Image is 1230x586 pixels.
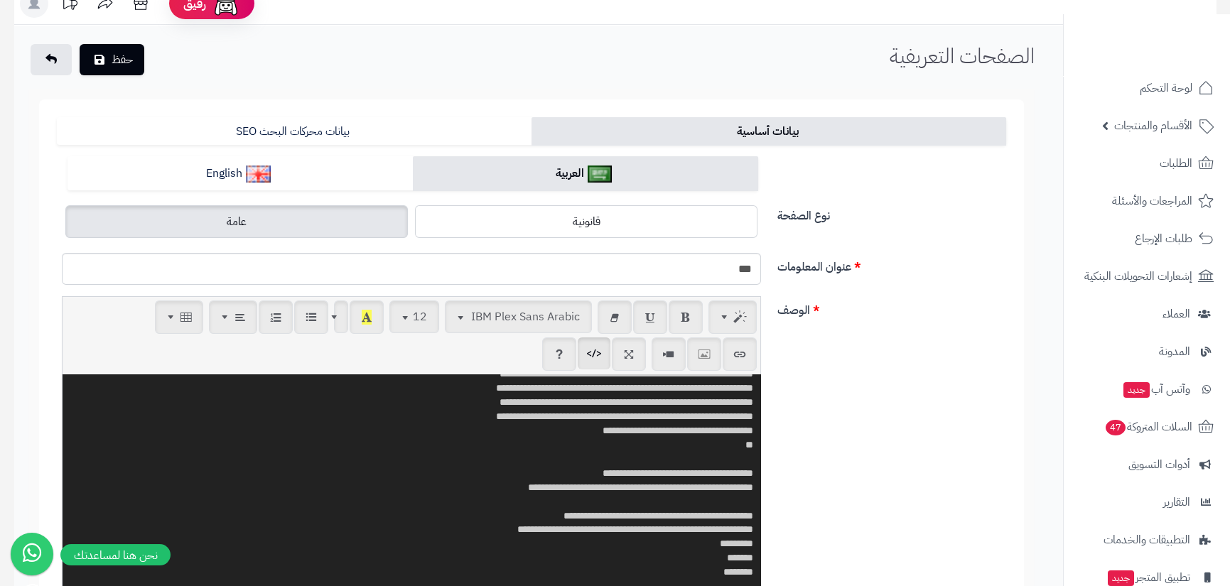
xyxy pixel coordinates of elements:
[1112,191,1192,211] span: المراجعات والأسئلة
[1072,259,1221,293] a: إشعارات التحويلات البنكية
[68,156,413,191] a: English
[1122,379,1190,399] span: وآتس آب
[1072,146,1221,180] a: الطلبات
[1072,447,1221,482] a: أدوات التسويق
[1104,530,1190,550] span: التطبيقات والخدمات
[471,308,580,325] span: IBM Plex Sans Arabic
[1114,116,1192,136] span: الأقسام والمنتجات
[413,308,427,325] span: 12
[1160,153,1192,173] span: الطلبات
[445,300,592,333] button: IBM Plex Sans Arabic
[772,253,1012,276] label: عنوان المعلومات
[890,44,1035,67] h1: الصفحات التعريفية
[1072,523,1221,557] a: التطبيقات والخدمات
[1163,492,1190,512] span: التقارير
[57,117,532,146] a: بيانات محركات البحث SEO
[1084,266,1192,286] span: إشعارات التحويلات البنكية
[246,166,271,183] img: English
[1072,297,1221,331] a: العملاء
[1162,304,1190,324] span: العملاء
[1106,420,1126,435] span: 47
[1072,184,1221,218] a: المراجعات والأسئلة
[772,296,1012,319] label: الوصف
[1108,570,1134,586] span: جديد
[1072,222,1221,256] a: طلبات الإرجاع
[1128,455,1190,474] span: أدوات التسويق
[1135,229,1192,249] span: طلبات الإرجاع
[573,213,600,230] span: قانونية
[1159,342,1190,362] span: المدونة
[1140,78,1192,98] span: لوحة التحكم
[588,166,613,183] img: العربية
[1072,372,1221,406] a: وآتس آبجديد
[413,156,758,191] a: العربية
[80,44,144,75] button: حفظ
[532,117,1006,146] a: بيانات أساسية
[389,300,439,333] button: 12
[227,213,247,230] span: عامة
[1072,485,1221,519] a: التقارير
[1104,417,1192,437] span: السلات المتروكة
[1072,71,1221,105] a: لوحة التحكم
[772,202,1012,224] label: نوع الصفحة
[1123,382,1150,398] span: جديد
[1072,410,1221,444] a: السلات المتروكة47
[1072,335,1221,369] a: المدونة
